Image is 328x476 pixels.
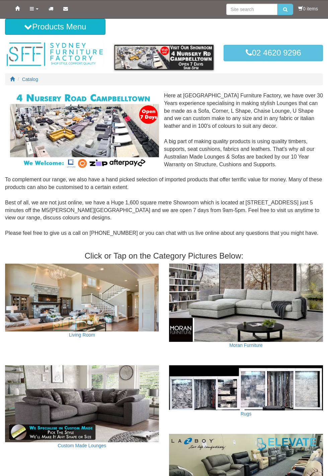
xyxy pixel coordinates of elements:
img: Sydney Furniture Factory [5,41,104,67]
a: Custom Made Lounges [58,443,106,448]
img: Living Room [5,264,159,331]
a: Living Room [69,332,95,338]
a: 02 4620 9296 [224,45,323,61]
a: Rugs [241,411,252,416]
img: Moran Furniture [169,264,323,342]
img: Custom Made Lounges [5,365,159,442]
button: Products Menu [5,19,105,35]
a: Catalog [22,77,38,82]
img: Rugs [169,365,323,410]
div: Here at [GEOGRAPHIC_DATA] Furniture Factory, we have over 30 Years experience specialising in mak... [5,92,323,245]
input: Site search [226,4,277,15]
img: Corner Modular Lounges [10,92,159,169]
li: 0 items [298,5,318,12]
a: Moran Furniture [229,343,263,348]
img: showroom.gif [114,45,214,70]
h3: Click or Tap on the Category Pictures Below: [5,252,323,260]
